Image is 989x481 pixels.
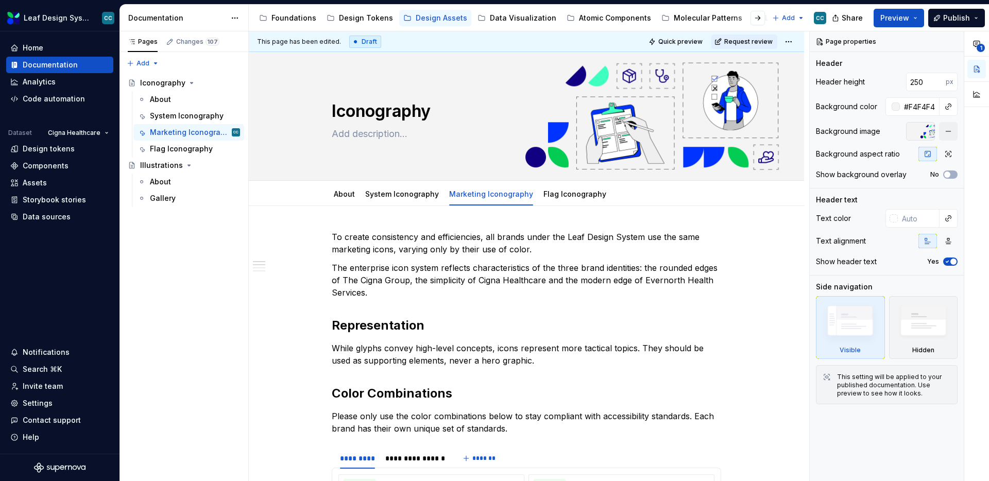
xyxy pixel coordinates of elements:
[837,373,951,398] div: This setting will be applied to your published documentation. Use preview to see how it looks.
[104,14,112,22] div: CC
[816,14,824,22] div: CC
[332,342,721,367] p: While glyphs convey high-level concepts, icons represent more tactical topics. They should be use...
[124,157,244,174] a: Illustrations
[827,9,869,27] button: Share
[6,40,113,56] a: Home
[271,13,316,23] div: Foundations
[23,94,85,104] div: Code automation
[334,190,355,198] a: About
[912,346,934,354] div: Hidden
[816,256,877,267] div: Show header text
[943,13,970,23] span: Publish
[150,111,224,121] div: System Iconography
[874,9,924,27] button: Preview
[473,10,560,26] a: Data Visualization
[332,231,721,255] p: To create consistency and efficiencies, all brands under the Leaf Design System use the same mark...
[23,347,70,357] div: Notifications
[880,13,909,23] span: Preview
[137,59,149,67] span: Add
[332,262,721,299] p: The enterprise icon system reflects characteristics of the three brand identities: the rounded ed...
[332,410,721,435] p: Please only use the color combinations below to stay compliant with accessibility standards. Each...
[930,170,939,179] label: No
[416,13,467,23] div: Design Assets
[769,11,808,25] button: Add
[124,56,162,71] button: Add
[133,141,244,157] a: Flag Iconography
[399,10,471,26] a: Design Assets
[539,183,610,204] div: Flag Iconography
[150,193,176,203] div: Gallery
[6,91,113,107] a: Code automation
[6,209,113,225] a: Data sources
[23,161,69,171] div: Components
[658,38,703,46] span: Quick preview
[724,38,773,46] span: Request review
[23,178,47,188] div: Assets
[816,149,900,159] div: Background aspect ratio
[255,8,767,28] div: Page tree
[816,169,907,180] div: Show background overlay
[133,91,244,108] a: About
[23,364,62,374] div: Search ⌘K
[6,412,113,428] button: Contact support
[23,432,39,442] div: Help
[946,78,953,86] p: px
[24,13,90,23] div: Leaf Design System
[34,462,86,473] svg: Supernova Logo
[579,13,651,23] div: Atomic Components
[977,44,985,52] span: 1
[816,236,866,246] div: Text alignment
[2,7,117,29] button: Leaf Design SystemCC
[900,97,940,116] input: Auto
[816,126,880,136] div: Background image
[133,174,244,190] a: About
[23,212,71,222] div: Data sources
[23,60,78,70] div: Documentation
[6,175,113,191] a: Assets
[332,317,721,334] h2: Representation
[645,35,707,49] button: Quick preview
[233,127,238,138] div: CC
[6,158,113,174] a: Components
[928,9,985,27] button: Publish
[6,378,113,394] a: Invite team
[133,108,244,124] a: System Iconography
[711,35,777,49] button: Request review
[6,192,113,208] a: Storybook stories
[6,74,113,90] a: Analytics
[23,381,63,391] div: Invite team
[133,124,244,141] a: Marketing IconographyCC
[449,190,533,198] a: Marketing Iconography
[889,296,958,359] div: Hidden
[6,57,113,73] a: Documentation
[150,94,171,105] div: About
[840,346,861,354] div: Visible
[543,190,606,198] a: Flag Iconography
[140,160,183,170] div: Illustrations
[816,58,842,68] div: Header
[206,38,219,46] span: 107
[6,141,113,157] a: Design tokens
[322,10,397,26] a: Design Tokens
[255,10,320,26] a: Foundations
[330,183,359,204] div: About
[816,77,865,87] div: Header height
[128,38,158,46] div: Pages
[124,75,244,207] div: Page tree
[674,13,742,23] div: Molecular Patterns
[490,13,556,23] div: Data Visualization
[150,127,230,138] div: Marketing Iconography
[6,361,113,377] button: Search ⌘K
[140,78,185,88] div: Iconography
[361,183,443,204] div: System Iconography
[23,43,43,53] div: Home
[816,296,885,359] div: Visible
[898,209,940,228] input: Auto
[48,129,100,137] span: Cigna Healthcare
[816,282,873,292] div: Side navigation
[906,73,946,91] input: Auto
[816,101,877,112] div: Background color
[23,77,56,87] div: Analytics
[816,213,851,224] div: Text color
